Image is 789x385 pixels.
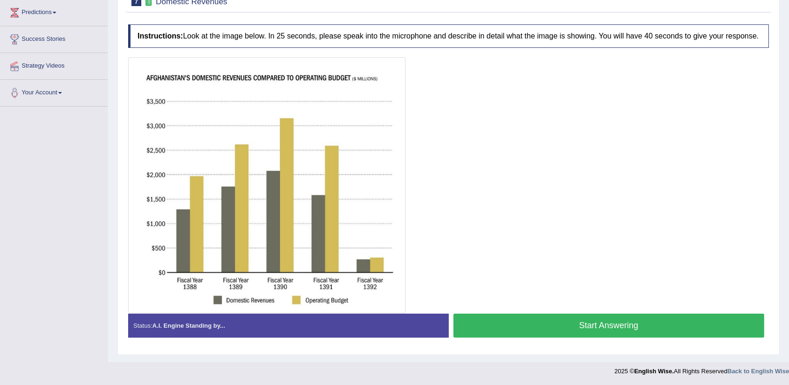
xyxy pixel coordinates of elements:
strong: English Wise. [634,368,674,375]
div: 2025 © All Rights Reserved [614,362,789,376]
b: Instructions: [138,32,183,40]
a: Success Stories [0,26,107,50]
strong: A.I. Engine Standing by... [152,322,225,329]
a: Back to English Wise [728,368,789,375]
a: Strategy Videos [0,53,107,77]
h4: Look at the image below. In 25 seconds, please speak into the microphone and describe in detail w... [128,24,769,48]
div: Status: [128,314,449,338]
a: Your Account [0,80,107,103]
button: Start Answering [453,314,765,338]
